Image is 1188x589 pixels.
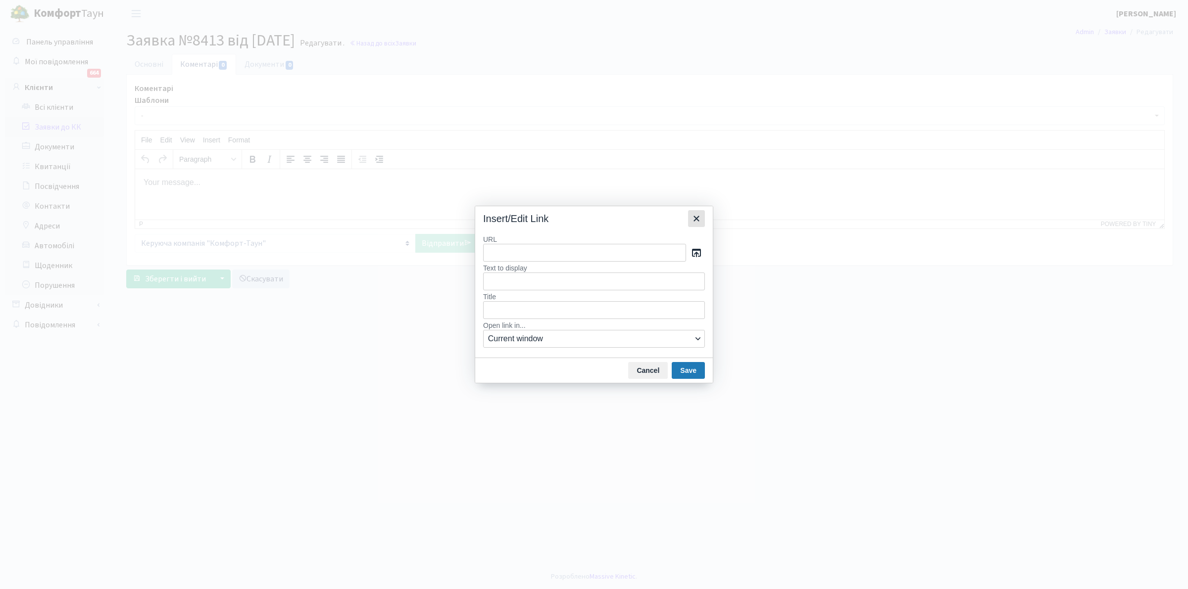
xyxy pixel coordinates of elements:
[483,264,705,272] label: Text to display
[672,362,705,379] button: Save
[483,321,705,330] label: Open link in...
[483,235,705,244] label: URL
[483,292,705,301] label: Title
[688,210,705,227] button: Close
[688,244,705,261] button: URL
[628,362,668,379] button: Cancel
[488,333,693,345] span: Current window
[483,212,548,225] div: Insert/Edit Link
[483,330,705,348] button: Open link in...
[8,8,1021,19] body: Rich Text Area. Press ALT-0 for help.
